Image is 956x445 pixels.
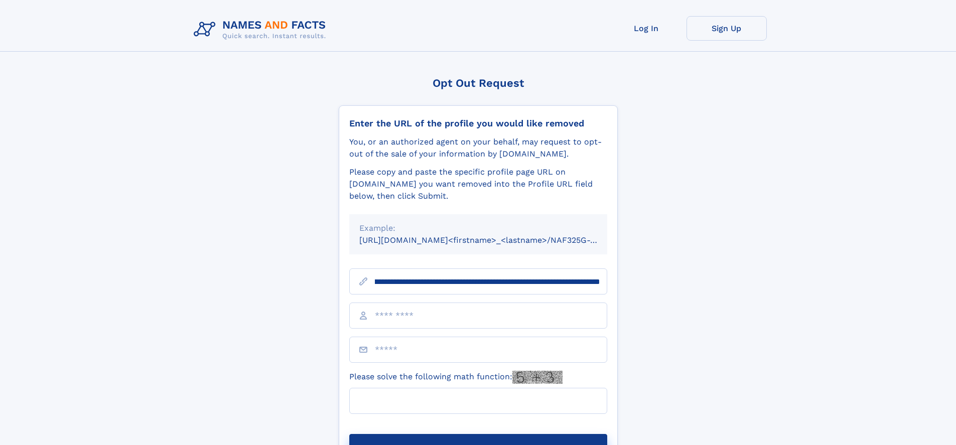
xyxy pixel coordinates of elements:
[359,222,597,234] div: Example:
[359,235,626,245] small: [URL][DOMAIN_NAME]<firstname>_<lastname>/NAF325G-xxxxxxxx
[349,118,607,129] div: Enter the URL of the profile you would like removed
[339,77,618,89] div: Opt Out Request
[349,371,563,384] label: Please solve the following math function:
[606,16,687,41] a: Log In
[349,136,607,160] div: You, or an authorized agent on your behalf, may request to opt-out of the sale of your informatio...
[349,166,607,202] div: Please copy and paste the specific profile page URL on [DOMAIN_NAME] you want removed into the Pr...
[687,16,767,41] a: Sign Up
[190,16,334,43] img: Logo Names and Facts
